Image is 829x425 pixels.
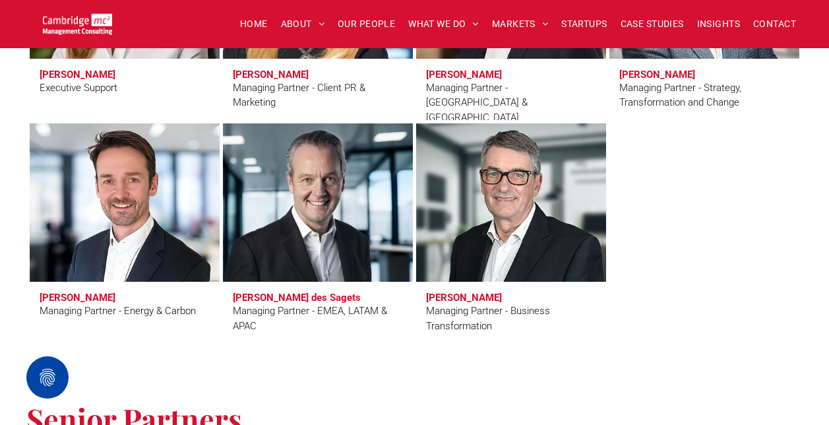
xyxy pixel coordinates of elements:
[40,304,196,319] div: Managing Partner - Energy & Carbon
[233,69,309,81] h3: [PERSON_NAME]
[233,292,361,304] h3: [PERSON_NAME] des Sagets
[233,304,403,333] div: Managing Partner - EMEA, LATAM & APAC
[402,14,485,34] a: WHAT WE DO
[426,292,502,304] h3: [PERSON_NAME]
[747,14,803,34] a: CONTACT
[233,14,274,34] a: HOME
[43,15,112,29] a: Your Business Transformed | Cambridge Management Consulting
[691,14,747,34] a: INSIGHTS
[223,123,413,282] a: Charles Orsel Des Sagets | Managing Partner - EMEA
[426,81,596,125] div: Managing Partner - [GEOGRAPHIC_DATA] & [GEOGRAPHIC_DATA]
[614,14,691,34] a: CASE STUDIES
[331,14,402,34] a: OUR PEOPLE
[43,13,112,35] img: Go to Homepage
[619,81,789,110] div: Managing Partner - Strategy, Transformation and Change
[426,304,596,333] div: Managing Partner - Business Transformation
[426,69,502,81] h3: [PERSON_NAME]
[416,123,606,282] a: Jeff Owen | Managing Partner - Business Transformation
[485,14,555,34] a: MARKETS
[40,292,115,304] h3: [PERSON_NAME]
[619,69,695,81] h3: [PERSON_NAME]
[274,14,332,34] a: ABOUT
[30,123,220,282] a: Pete Nisbet | Managing Partner - Energy & Carbon
[233,81,403,110] div: Managing Partner - Client PR & Marketing
[555,14,613,34] a: STARTUPS
[40,81,117,96] div: Executive Support
[40,69,115,81] h3: [PERSON_NAME]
